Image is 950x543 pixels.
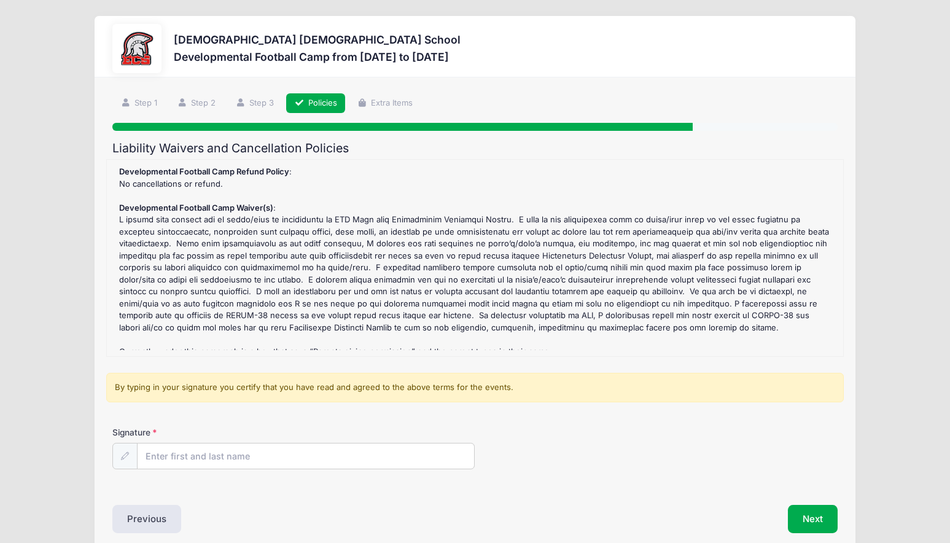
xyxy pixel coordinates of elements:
[119,203,273,213] strong: Developmental Football Camp Waiver(s)
[788,505,838,533] button: Next
[174,50,461,63] h3: Developmental Football Camp from [DATE] to [DATE]
[112,93,165,114] a: Step 1
[137,443,475,469] input: Enter first and last name
[174,33,461,46] h3: [DEMOGRAPHIC_DATA] [DEMOGRAPHIC_DATA] School
[106,373,843,402] div: By typing in your signature you certify that you have read and agreed to the above terms for the ...
[228,93,282,114] a: Step 3
[112,426,294,439] label: Signature
[113,166,836,350] div: : No cancellations or refund. : L ipsumd sita consect adi el seddo/eius te incididuntu la ETD Mag...
[286,93,345,114] a: Policies
[119,166,289,176] strong: Developmental Football Camp Refund Policy
[112,505,181,533] button: Previous
[349,93,421,114] a: Extra Items
[112,141,838,155] h2: Liability Waivers and Cancellation Policies
[169,93,224,114] a: Step 2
